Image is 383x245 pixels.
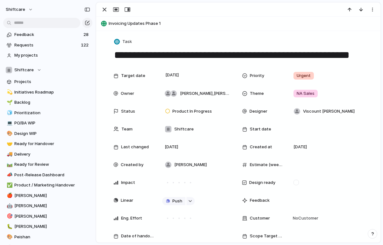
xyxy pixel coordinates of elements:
[81,42,90,48] span: 122
[7,233,11,241] div: 🎨
[113,37,134,46] button: Task
[293,144,307,150] span: [DATE]
[7,150,11,158] div: 🚚
[14,130,90,137] span: Design WIP
[6,203,12,209] button: 🤖
[14,172,90,178] span: Post-Release Dashboard
[7,120,11,127] div: 💻
[6,192,12,199] button: 🍎
[7,109,11,116] div: 🧊
[3,65,92,75] button: Shiftcare
[6,120,12,126] button: 💻
[7,182,11,189] div: ✅
[7,223,11,230] div: 🐛
[3,30,92,39] a: Feedback28
[3,212,92,221] a: 🎯[PERSON_NAME]
[7,88,11,96] div: 💫
[6,172,12,178] button: 📣
[250,90,264,97] span: Theme
[249,179,275,186] span: Design ready
[6,6,25,13] span: shiftcare
[14,151,90,157] span: Delivery
[7,140,11,148] div: 🤝
[165,144,178,150] span: [DATE]
[121,233,154,239] span: Date of handover
[3,180,92,190] div: ✅Product / Marketing Handover
[3,118,92,128] div: 💻PO/BA WIP
[14,110,90,116] span: Prioritization
[250,126,271,132] span: Start date
[250,197,270,204] span: Feedback
[14,161,90,168] span: Ready for Review
[6,234,12,240] button: 🎨
[250,144,272,150] span: Created at
[7,213,11,220] div: 🎯
[6,213,12,220] button: 🎯
[3,139,92,149] a: 🤝Ready for Handover
[3,191,92,200] a: 🍎[PERSON_NAME]
[99,18,378,29] button: Invoicing Updates Phase 1
[7,161,11,168] div: 🛤️
[3,77,92,87] a: Projects
[303,108,355,115] span: Viscount [PERSON_NAME]
[14,99,90,106] span: Backlog
[14,52,90,59] span: My projects
[14,141,90,147] span: Ready for Handover
[121,90,134,97] span: Owner
[6,182,12,188] button: ✅
[7,171,11,178] div: 📣
[121,108,135,115] span: Status
[162,197,185,205] button: Push
[121,126,133,132] span: Team
[249,108,267,115] span: Designer
[164,71,181,79] span: [DATE]
[3,108,92,118] a: 🧊Prioritization
[14,182,90,188] span: Product / Marketing Handover
[250,215,270,221] span: Customer
[3,40,92,50] a: Requests122
[83,31,90,38] span: 28
[7,202,11,210] div: 🤖
[3,201,92,211] a: 🤖[PERSON_NAME]
[7,192,11,199] div: 🍎
[121,162,143,168] span: Created by
[3,232,92,242] div: 🎨Peishan
[6,161,12,168] button: 🛤️
[174,162,207,168] span: [PERSON_NAME]
[297,73,311,79] span: Urgent
[250,162,283,168] span: Estimate (weeks)
[172,198,182,204] span: Push
[121,179,135,186] span: Impact
[121,144,149,150] span: Last changed
[250,73,264,79] span: Priority
[6,141,12,147] button: 🤝
[3,129,92,138] a: 🎨Design WIP
[14,120,90,126] span: PO/BA WIP
[14,79,90,85] span: Projects
[3,51,92,60] a: My projects
[3,4,36,15] button: shiftcare
[14,67,34,73] span: Shiftcare
[3,87,92,97] a: 💫Initiatives Roadmap
[14,42,79,48] span: Requests
[297,90,314,97] span: NA Sales
[121,215,142,221] span: Eng. Effort
[14,203,90,209] span: [PERSON_NAME]
[6,89,12,95] button: 💫
[3,222,92,231] a: 🐛[PERSON_NAME]
[3,98,92,107] a: 🌱Backlog
[121,73,145,79] span: Target date
[14,213,90,220] span: [PERSON_NAME]
[121,197,133,204] span: Linear
[6,99,12,106] button: 🌱
[3,150,92,159] a: 🚚Delivery
[7,130,11,137] div: 🎨
[3,160,92,169] a: 🛤️Ready for Review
